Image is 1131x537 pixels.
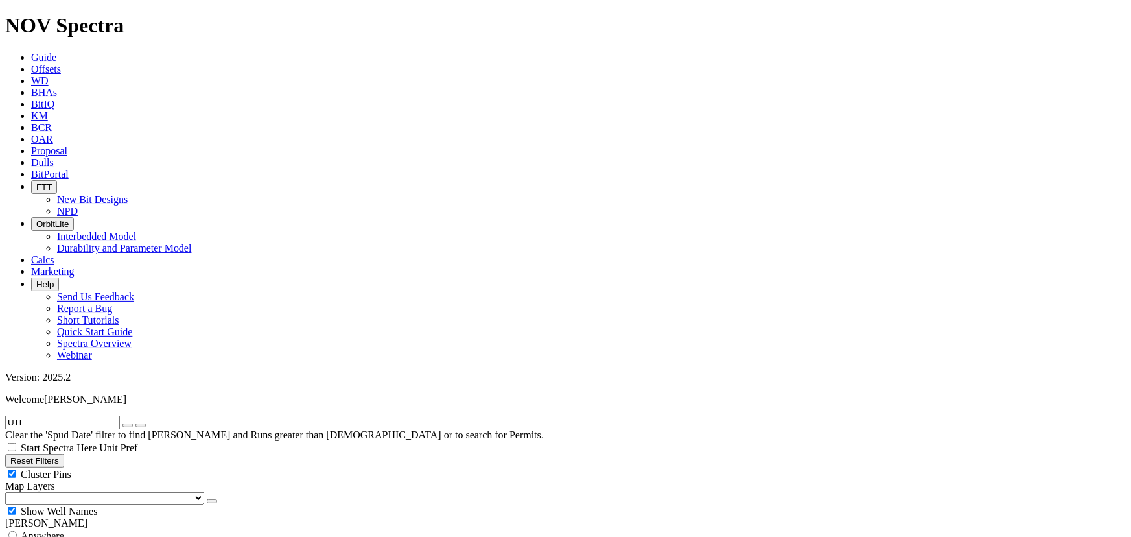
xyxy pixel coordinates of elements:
a: Marketing [31,266,75,277]
span: OrbitLite [36,219,69,229]
a: New Bit Designs [57,194,128,205]
a: BitPortal [31,169,69,180]
span: FTT [36,182,52,192]
a: Durability and Parameter Model [57,243,192,254]
h1: NOV Spectra [5,14,1126,38]
button: Help [31,278,59,291]
a: Dulls [31,157,54,168]
a: Quick Start Guide [57,326,132,337]
button: FTT [31,180,57,194]
span: [PERSON_NAME] [44,394,126,405]
a: Send Us Feedback [57,291,134,302]
input: Start Spectra Here [8,443,16,451]
span: Map Layers [5,481,55,492]
span: Show Well Names [21,506,97,517]
button: Reset Filters [5,454,64,468]
button: OrbitLite [31,217,74,231]
a: WD [31,75,49,86]
a: BitIQ [31,99,54,110]
a: OAR [31,134,53,145]
a: Spectra Overview [57,338,132,349]
a: KM [31,110,48,121]
input: Search [5,416,120,429]
a: Offsets [31,64,61,75]
span: Cluster Pins [21,469,71,480]
p: Welcome [5,394,1126,405]
span: Help [36,280,54,289]
a: Webinar [57,350,92,361]
a: Guide [31,52,56,63]
a: Report a Bug [57,303,112,314]
div: [PERSON_NAME] [5,518,1126,529]
a: BCR [31,122,52,133]
a: BHAs [31,87,57,98]
div: Version: 2025.2 [5,372,1126,383]
span: Clear the 'Spud Date' filter to find [PERSON_NAME] and Runs greater than [DEMOGRAPHIC_DATA] or to... [5,429,544,440]
a: Short Tutorials [57,315,119,326]
a: NPD [57,206,78,217]
a: Interbedded Model [57,231,136,242]
span: Start Spectra Here [21,442,97,453]
a: Proposal [31,145,67,156]
span: Unit Pref [99,442,137,453]
a: Calcs [31,254,54,265]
